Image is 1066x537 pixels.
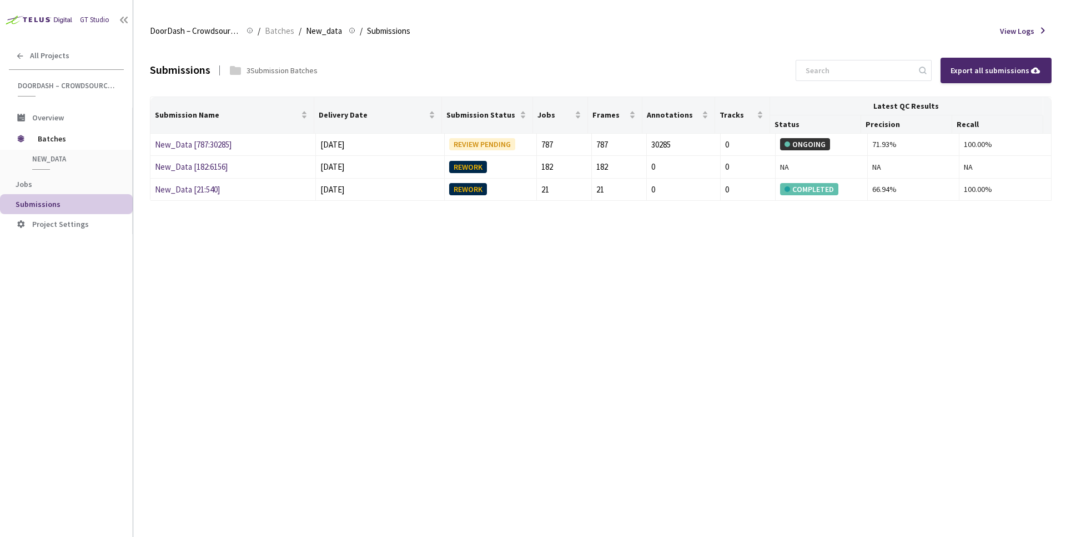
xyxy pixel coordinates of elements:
[155,184,220,195] a: New_Data [21:540]
[265,24,294,38] span: Batches
[314,97,442,134] th: Delivery Date
[651,183,715,196] div: 0
[38,128,114,150] span: Batches
[449,161,487,173] div: REWORK
[263,24,296,37] a: Batches
[725,138,771,151] div: 0
[799,60,917,80] input: Search
[446,110,517,119] span: Submission Status
[596,160,642,174] div: 182
[541,160,587,174] div: 182
[449,138,515,150] div: REVIEW PENDING
[80,15,109,26] div: GT Studio
[780,183,838,195] div: COMPLETED
[872,183,955,195] div: 66.94%
[872,138,955,150] div: 71.93%
[449,183,487,195] div: REWORK
[150,62,210,78] div: Submissions
[770,97,1043,115] th: Latest QC Results
[715,97,770,134] th: Tracks
[319,110,426,119] span: Delivery Date
[861,115,952,134] th: Precision
[647,110,700,119] span: Annotations
[596,138,642,151] div: 787
[442,97,533,134] th: Submission Status
[720,110,754,119] span: Tracks
[780,138,830,150] div: ONGOING
[32,154,114,164] span: New_data
[247,65,318,76] div: 3 Submission Batches
[360,24,363,38] li: /
[952,115,1043,134] th: Recall
[537,110,572,119] span: Jobs
[770,115,861,134] th: Status
[651,160,715,174] div: 0
[780,161,863,173] div: NA
[18,81,117,90] span: DoorDash – Crowdsource Catalog Annotation
[150,24,240,38] span: DoorDash – Crowdsource Catalog Annotation
[320,183,440,196] div: [DATE]
[30,51,69,60] span: All Projects
[592,110,627,119] span: Frames
[964,183,1047,195] div: 100.00%
[150,97,314,134] th: Submission Name
[155,161,228,172] a: New_Data [182:6156]
[541,183,587,196] div: 21
[320,160,440,174] div: [DATE]
[320,138,440,151] div: [DATE]
[651,138,715,151] div: 30285
[541,138,587,151] div: 787
[258,24,260,38] li: /
[642,97,715,134] th: Annotations
[306,24,342,38] span: New_data
[32,113,64,123] span: Overview
[1000,26,1034,37] span: View Logs
[32,219,89,229] span: Project Settings
[367,24,410,38] span: Submissions
[725,183,771,196] div: 0
[588,97,642,134] th: Frames
[533,97,587,134] th: Jobs
[155,110,299,119] span: Submission Name
[299,24,301,38] li: /
[16,199,61,209] span: Submissions
[964,138,1047,150] div: 100.00%
[872,161,955,173] div: NA
[155,139,232,150] a: New_Data [787:30285]
[964,161,1047,173] div: NA
[951,64,1042,77] div: Export all submissions
[16,179,32,189] span: Jobs
[725,160,771,174] div: 0
[596,183,642,196] div: 21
